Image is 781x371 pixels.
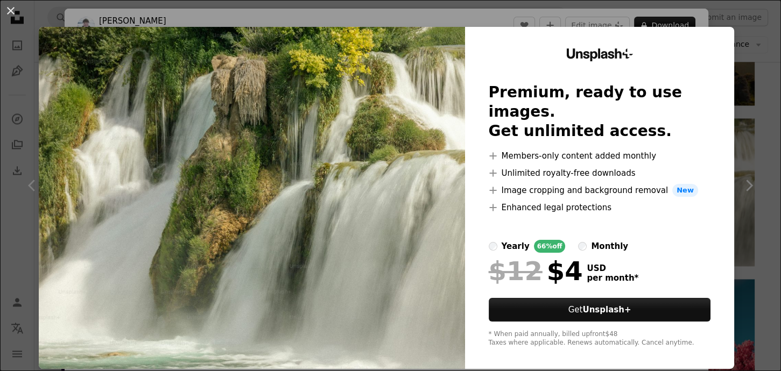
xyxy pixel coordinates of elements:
[534,240,566,253] div: 66% off
[582,305,631,315] strong: Unsplash+
[489,149,711,162] li: Members-only content added monthly
[489,257,583,285] div: $4
[489,167,711,180] li: Unlimited royalty-free downloads
[489,242,497,251] input: yearly66%off
[578,242,587,251] input: monthly
[672,184,698,197] span: New
[489,201,711,214] li: Enhanced legal protections
[489,330,711,347] div: * When paid annually, billed upfront $48 Taxes where applicable. Renews automatically. Cancel any...
[591,240,628,253] div: monthly
[587,273,639,283] span: per month *
[502,240,530,253] div: yearly
[489,184,711,197] li: Image cropping and background removal
[489,257,543,285] span: $12
[489,298,711,322] button: GetUnsplash+
[489,83,711,141] h2: Premium, ready to use images. Get unlimited access.
[587,263,639,273] span: USD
